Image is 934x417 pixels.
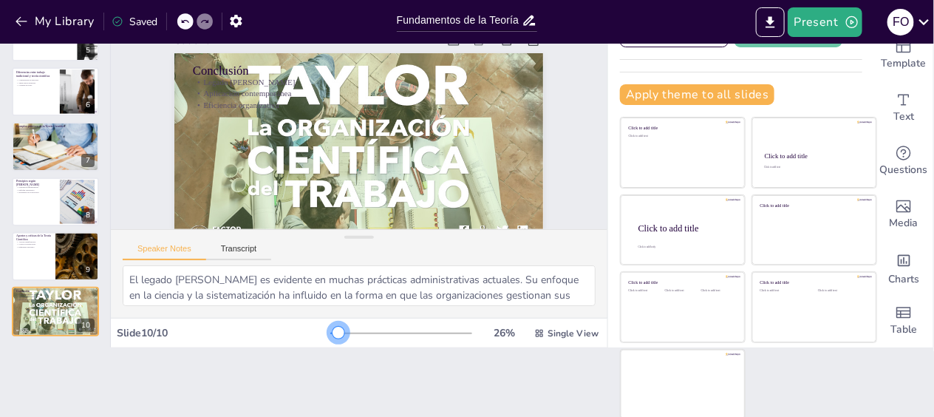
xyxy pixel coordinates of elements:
[77,319,95,332] div: 10
[16,295,95,298] p: Aplicación contemporánea
[764,166,862,169] div: Click to add text
[197,71,528,118] p: Aplicación contemporánea
[16,289,95,294] p: Conclusión
[874,294,933,347] div: Add a table
[16,189,55,191] p: Enfoque sistemático
[198,45,530,97] p: Conclusión
[765,152,863,160] div: Click to add title
[12,122,99,171] div: 7
[756,7,785,37] button: Export to PowerPoint
[12,287,99,336] div: 10
[487,326,522,340] div: 26 %
[12,67,99,116] div: 6
[760,280,866,285] div: Click to add title
[16,81,55,84] p: Supervisión detallada
[16,124,95,129] p: Ejemplos prácticos de la Teoría Científica
[123,265,596,306] textarea: El legado [PERSON_NAME] es evidente en muchas prácticas administrativas actuales. Su enfoque en l...
[874,135,933,188] div: Get real-time input from your audience
[665,289,698,293] div: Click to add text
[16,234,51,242] p: Aportes y críticas de la Teoría Científica
[16,293,95,296] p: Legado [PERSON_NAME]
[195,82,526,129] p: Eficiencia organizativa
[16,84,55,87] p: Claridad en roles
[16,179,55,187] p: Principios según [PERSON_NAME]
[81,263,95,277] div: 9
[12,232,99,281] div: 9
[882,55,927,72] span: Template
[16,78,55,81] p: Comparación de métodos
[548,328,599,339] span: Single View
[123,244,206,260] button: Speaker Notes
[16,128,95,131] p: Ejemplos de aplicación
[874,241,933,294] div: Add charts and graphs
[701,289,734,293] div: Click to add text
[887,9,914,35] div: f o
[890,322,917,338] span: Table
[16,70,55,78] p: Diferencias entre trabajo tradicional y teoría científica
[893,109,914,125] span: Text
[11,10,100,33] button: My Library
[16,133,95,136] p: Optimización de procesos
[887,7,914,37] button: f o
[16,186,55,189] p: Principios fundamentales
[16,191,55,194] p: Disciplina en la ejecución
[638,223,733,233] div: Click to add title
[629,289,662,293] div: Click to add text
[197,59,528,106] p: Legado [PERSON_NAME]
[16,298,95,301] p: Eficiencia organizativa
[760,289,807,293] div: Click to add text
[81,98,95,112] div: 6
[890,215,918,231] span: Media
[397,10,522,31] input: Insert title
[880,162,928,178] span: Questions
[629,126,734,131] div: Click to add title
[888,271,919,288] span: Charts
[620,84,774,105] button: Apply theme to all slides
[629,135,734,138] div: Click to add text
[638,245,732,248] div: Click to add body
[788,7,862,37] button: Present
[874,28,933,81] div: Add ready made slides
[760,203,866,208] div: Click to add title
[206,244,272,260] button: Transcript
[16,243,51,246] p: Críticas constructivas
[818,289,865,293] div: Click to add text
[874,81,933,135] div: Add text boxes
[16,240,51,243] p: Aportes significativos
[81,44,95,57] div: 5
[16,246,51,249] p: Equilibrio necesario
[12,177,99,226] div: 8
[16,130,95,133] p: Capacitación efectiva
[629,280,734,285] div: Click to add title
[117,326,330,340] div: Slide 10 / 10
[874,188,933,241] div: Add images, graphics, shapes or video
[81,154,95,167] div: 7
[112,15,157,29] div: Saved
[81,208,95,222] div: 8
